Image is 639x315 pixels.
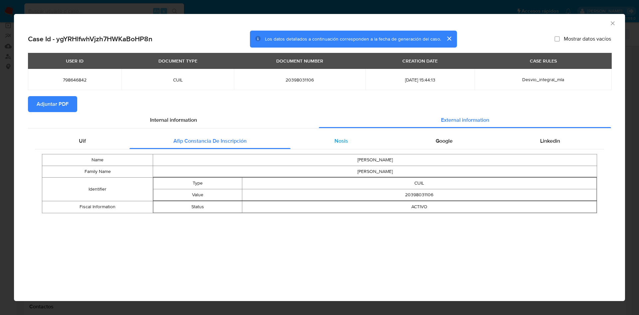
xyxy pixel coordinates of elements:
td: Name [42,154,153,166]
span: Linkedin [540,137,560,145]
td: Family Name [42,166,153,177]
td: 20398031106 [242,189,596,201]
span: Desvio_integral_mla [522,76,564,83]
span: 798646842 [36,77,113,83]
span: Internal information [150,116,197,124]
td: Value [153,189,242,201]
div: CREATION DATE [398,55,442,67]
span: Uif [79,137,86,145]
td: [PERSON_NAME] [153,166,597,177]
span: Afip Constancia De Inscripción [173,137,247,145]
span: [DATE] 15:44:13 [373,77,467,83]
span: Nosis [334,137,348,145]
span: Mostrar datos vacíos [564,36,611,42]
div: Detailed external info [35,133,604,149]
td: Identifier [42,177,153,201]
button: Cerrar ventana [609,20,615,26]
div: DOCUMENT TYPE [154,55,201,67]
td: Fiscal Information [42,201,153,213]
span: Adjuntar PDF [37,97,69,111]
span: 20398031106 [242,77,357,83]
button: Adjuntar PDF [28,96,77,112]
td: [PERSON_NAME] [153,154,597,166]
span: Google [436,137,453,145]
td: Type [153,177,242,189]
input: Mostrar datos vacíos [554,36,560,42]
div: USER ID [62,55,88,67]
div: CASE RULES [526,55,561,67]
div: DOCUMENT NUMBER [272,55,327,67]
div: Detailed info [28,112,611,128]
td: ACTIVO [242,201,596,213]
span: Los datos detallados a continuación corresponden a la fecha de generación del caso. [265,36,441,42]
div: closure-recommendation-modal [14,14,625,301]
td: Status [153,201,242,213]
span: External information [441,116,489,124]
td: CUIL [242,177,596,189]
h2: Case Id - ygYRHlfwhVjzh7HWKaBoHP8n [28,35,152,43]
span: CUIL [129,77,226,83]
button: cerrar [441,31,457,47]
